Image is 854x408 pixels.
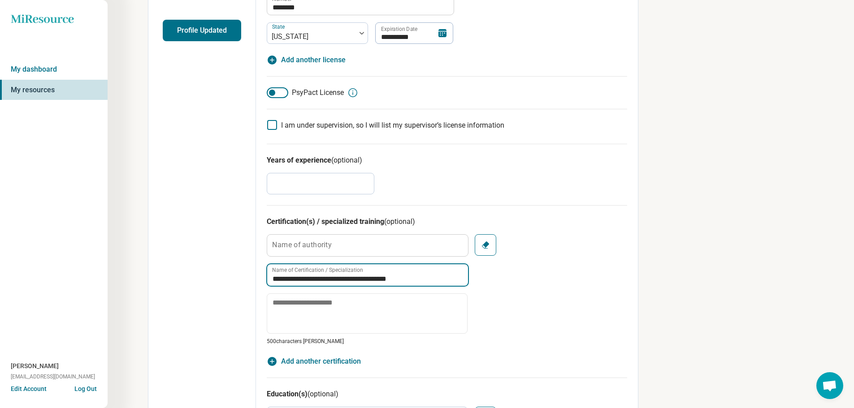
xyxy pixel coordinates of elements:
[163,20,241,41] button: Profile Updated
[267,389,627,399] h3: Education(s)
[267,87,344,98] label: PsyPact License
[11,361,59,371] span: [PERSON_NAME]
[267,216,627,227] h3: Certification(s) / specialized training
[281,121,504,129] span: I am under supervision, so I will list my supervisor’s license information
[308,390,338,398] span: (optional)
[74,384,97,391] button: Log Out
[272,241,332,249] label: Name of authority
[816,372,843,399] a: Open chat
[331,156,362,164] span: (optional)
[272,24,286,30] label: State
[281,55,346,65] span: Add another license
[267,55,346,65] button: Add another license
[11,384,47,394] button: Edit Account
[281,356,361,367] span: Add another certification
[267,337,468,345] p: 500 characters [PERSON_NAME]
[272,267,363,273] label: Name of Certification / Specialization
[11,373,95,381] span: [EMAIL_ADDRESS][DOMAIN_NAME]
[384,217,415,226] span: (optional)
[267,155,627,166] h3: Years of experience
[267,356,361,367] button: Add another certification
